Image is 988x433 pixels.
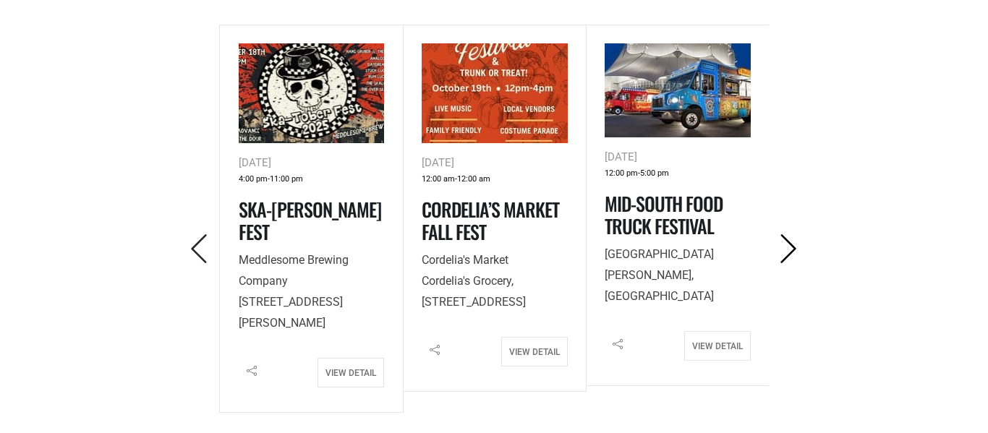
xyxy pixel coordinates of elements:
i: Share [239,358,265,384]
button: Next [769,232,809,267]
a: View Detail [318,358,384,387]
a: View Detail [501,337,568,366]
span: 12:00 am [457,172,490,187]
span: [GEOGRAPHIC_DATA][PERSON_NAME], [GEOGRAPHIC_DATA] [605,247,714,303]
div: - [605,166,751,181]
span: 12:00 pm [605,166,638,181]
span: 11:00 pm [270,172,303,187]
i: Previous [184,234,214,264]
span: 12:00 am [422,172,455,187]
p: Cordelia's Grocery, [STREET_ADDRESS] [422,250,568,312]
a: Mid-South Food Truck Festival [605,189,723,240]
div: - [239,172,385,187]
button: Previous [179,232,219,267]
a: Ska-[PERSON_NAME] Fest [239,195,381,246]
a: Cordelia’s Market Fall Fest [422,195,559,246]
div: - [422,172,568,187]
i: Share [605,331,631,357]
p: [STREET_ADDRESS][PERSON_NAME] [239,250,385,333]
span: [DATE] [605,150,637,163]
span: Meddlesome Brewing Company [239,253,349,288]
i: Share [422,337,448,363]
i: Next [774,234,804,264]
span: 4:00 pm [239,172,268,187]
span: 5:00 pm [640,166,669,181]
img: Two brightly colored food trucks are parked outside a large, tent-like structure at dusk, their s... [605,43,751,137]
span: [DATE] [239,156,271,169]
span: Cordelia's Market [422,253,508,267]
a: View Detail [684,331,751,361]
span: [DATE] [422,156,454,169]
